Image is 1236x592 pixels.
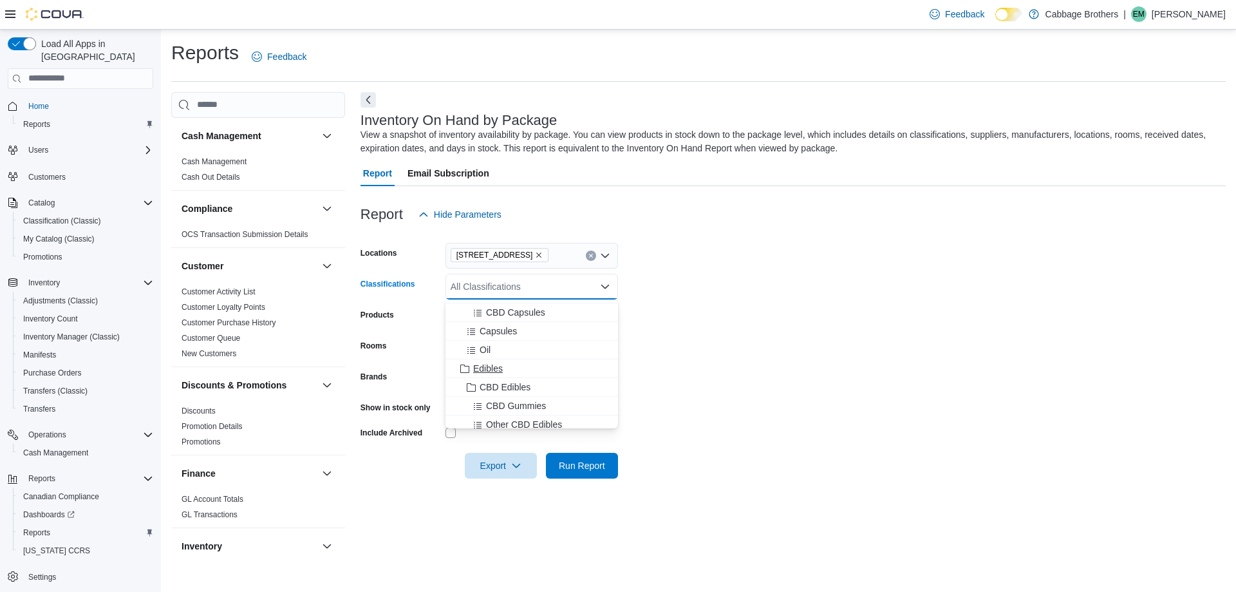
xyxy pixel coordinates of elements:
button: Run Report [546,453,618,479]
button: Capsules [445,322,618,341]
span: New Customers [182,349,236,359]
button: Classification (Classic) [13,212,158,230]
label: Classifications [360,279,415,289]
span: Feedback [945,8,984,21]
span: Hide Parameters [434,208,501,221]
button: Operations [3,426,158,444]
button: Clear input [586,251,596,261]
span: Adjustments (Classic) [18,293,153,309]
span: Purchase Orders [18,365,153,381]
button: Customers [3,167,158,186]
a: Settings [23,569,61,585]
a: Promotion Details [182,422,243,431]
a: Promotions [18,249,68,265]
label: Products [360,310,394,320]
h3: Finance [182,467,216,480]
button: Next [360,92,376,108]
a: [US_STATE] CCRS [18,543,95,559]
button: Customer [319,258,335,274]
button: Open list of options [600,251,610,261]
label: Include Archived [360,428,422,438]
span: GL Account Totals [182,494,243,504]
span: Dark Mode [995,21,996,22]
button: Home [3,97,158,115]
a: Feedback [247,44,312,70]
a: Customer Loyalty Points [182,303,265,312]
button: Inventory [3,274,158,292]
h3: Cash Management [182,129,261,142]
span: Dashboards [18,507,153,522]
button: Finance [319,466,335,481]
label: Rooms [360,341,387,351]
span: Cash Management [18,445,153,461]
h1: Reports [171,40,239,66]
a: Customer Activity List [182,287,256,296]
a: Cash Management [18,445,93,461]
button: Reports [13,115,158,133]
img: Cova [26,8,84,21]
span: Discounts [182,406,216,416]
span: Washington CCRS [18,543,153,559]
a: GL Account Totals [182,495,243,504]
span: My Catalog (Classic) [18,231,153,247]
span: GL Transactions [182,510,238,520]
a: Transfers (Classic) [18,383,93,399]
button: Export [465,453,537,479]
button: Purchase Orders [13,364,158,382]
a: Classification (Classic) [18,213,106,229]
span: Users [23,142,153,158]
span: Canadian Compliance [23,492,99,502]
span: Inventory Manager (Classic) [18,329,153,345]
span: Dashboards [23,510,75,520]
span: Home [28,101,49,111]
span: Oil [480,343,491,356]
span: Inventory [23,275,153,291]
button: Cash Management [319,128,335,144]
button: Inventory [23,275,65,291]
h3: Inventory On Hand by Package [360,113,557,128]
span: Load All Apps in [GEOGRAPHIC_DATA] [36,37,153,63]
span: CBD Capsules [486,306,545,319]
span: Purchase Orders [23,368,82,378]
a: Inventory Manager (Classic) [18,329,125,345]
button: Inventory [182,540,317,553]
span: Promotions [23,252,62,262]
button: Compliance [319,201,335,216]
a: Promotions [182,437,221,446]
span: Canadian Compliance [18,489,153,504]
span: Customers [23,168,153,184]
a: Cash Out Details [182,173,240,182]
a: Customer Purchase History [182,318,276,327]
span: Report [363,160,392,186]
a: Transfers [18,401,61,417]
span: OCS Transaction Submission Details [182,229,308,240]
a: Dashboards [18,507,80,522]
button: Oil [445,341,618,359]
span: Capsules [480,325,517,338]
span: Transfers (Classic) [18,383,153,399]
span: Transfers [23,404,55,414]
button: Users [3,141,158,159]
span: Reports [23,119,50,129]
button: Other CBD Edibles [445,415,618,434]
button: Finance [182,467,317,480]
h3: Report [360,207,403,222]
span: Inventory Count [23,314,78,324]
button: Discounts & Promotions [182,379,317,392]
button: Promotions [13,248,158,266]
span: EM [1133,6,1145,22]
input: Dark Mode [995,8,1022,21]
span: Cash Management [182,157,247,167]
button: Inventory [319,539,335,554]
button: [US_STATE] CCRS [13,542,158,560]
button: Inventory Count [13,310,158,328]
button: Edibles [445,359,618,378]
span: Users [28,145,48,155]
button: Users [23,142,53,158]
button: Operations [23,427,71,443]
div: View a snapshot of inventory availability by package. You can view products in stock down to the ... [360,128,1219,155]
h3: Inventory [182,540,222,553]
button: Settings [3,568,158,586]
span: Customer Purchase History [182,318,276,328]
span: CBD Edibles [480,381,530,394]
